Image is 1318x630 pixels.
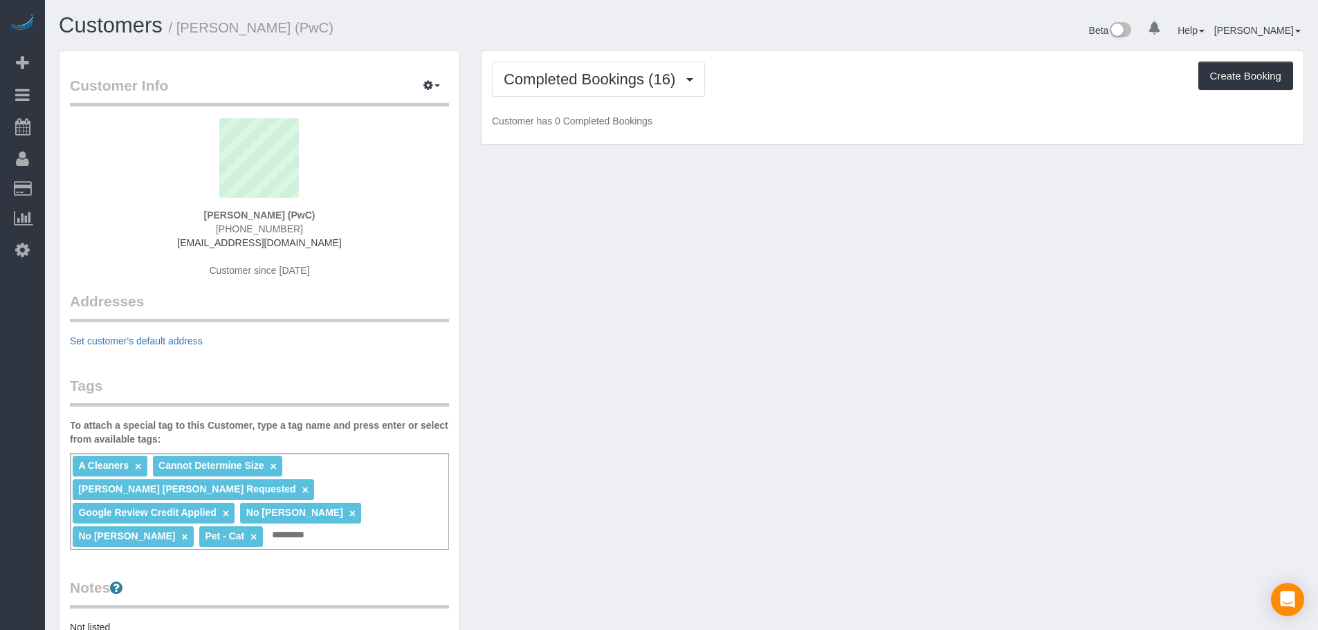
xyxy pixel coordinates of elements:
[209,265,309,276] span: Customer since [DATE]
[70,75,449,106] legend: Customer Info
[349,508,356,519] a: ×
[216,223,303,234] span: [PHONE_NUMBER]
[78,530,175,541] span: No [PERSON_NAME]
[177,237,341,248] a: [EMAIL_ADDRESS][DOMAIN_NAME]
[135,461,141,472] a: ×
[70,418,449,446] label: To attach a special tag to this Customer, type a tag name and press enter or select from availabl...
[8,14,36,33] img: Automaid Logo
[158,460,264,471] span: Cannot Determine Size
[1089,25,1132,36] a: Beta
[246,507,343,518] span: No [PERSON_NAME]
[1108,22,1131,40] img: New interface
[1271,583,1304,616] div: Open Intercom Messenger
[70,335,203,346] a: Set customer's default address
[1178,25,1205,36] a: Help
[203,210,315,221] strong: [PERSON_NAME] (PwC)
[78,507,216,518] span: Google Review Credit Applied
[70,577,449,609] legend: Notes
[492,114,1293,128] p: Customer has 0 Completed Bookings
[205,530,244,541] span: Pet - Cat
[181,531,187,543] a: ×
[492,62,705,97] button: Completed Bookings (16)
[78,460,129,471] span: A Cleaners
[59,13,163,37] a: Customers
[169,20,333,35] small: / [PERSON_NAME] (PwC)
[250,531,257,543] a: ×
[504,71,682,88] span: Completed Bookings (16)
[302,484,309,496] a: ×
[1214,25,1301,36] a: [PERSON_NAME]
[70,376,449,407] legend: Tags
[270,461,276,472] a: ×
[1198,62,1293,91] button: Create Booking
[78,483,295,494] span: [PERSON_NAME] [PERSON_NAME] Requested
[223,508,229,519] a: ×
